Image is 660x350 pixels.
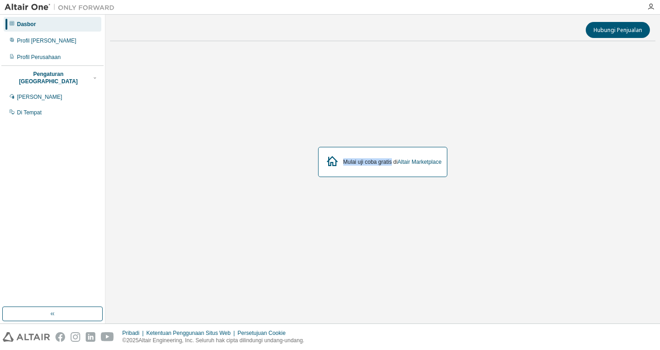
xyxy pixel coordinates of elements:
font: Altair Engineering, Inc. Seluruh hak cipta dilindungi undang-undang. [138,337,304,344]
font: Pengaturan [GEOGRAPHIC_DATA] [19,71,77,85]
img: facebook.svg [55,332,65,342]
font: © [122,337,126,344]
img: altair_logo.svg [3,332,50,342]
img: Altair Satu [5,3,119,12]
font: Di Tempat [17,109,42,116]
font: 2025 [126,337,139,344]
img: youtube.svg [101,332,114,342]
font: [PERSON_NAME] [17,94,62,100]
font: Pribadi [122,330,139,336]
button: Hubungi Penjualan [586,22,650,38]
font: Profil Perusahaan [17,54,60,60]
font: Dasbor [17,21,36,27]
img: linkedin.svg [86,332,95,342]
font: Persetujuan Cookie [237,330,286,336]
a: Altair Marketplace [397,159,441,165]
font: Hubungi Penjualan [594,26,642,34]
img: instagram.svg [71,332,80,342]
font: Profil [PERSON_NAME] [17,38,76,44]
font: Mulai uji coba gratis di [343,159,398,165]
font: Ketentuan Penggunaan Situs Web [146,330,231,336]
